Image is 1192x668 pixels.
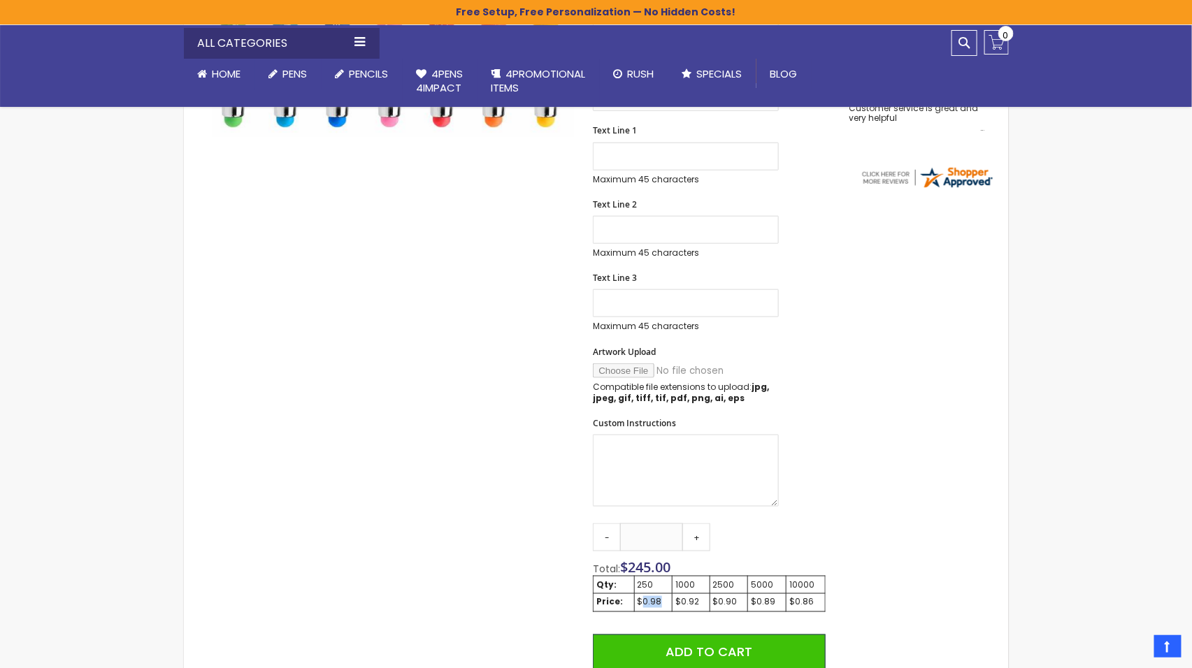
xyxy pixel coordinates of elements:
strong: Qty: [596,579,617,590]
a: Pens [255,59,322,89]
div: $0.92 [675,597,706,608]
span: Rush [628,66,654,81]
span: Total: [593,562,620,576]
div: Customer service is great and very helpful [849,103,985,133]
div: 10000 [789,579,822,590]
div: $0.89 [751,597,783,608]
div: 1000 [675,579,706,590]
a: Home [184,59,255,89]
span: Text Line 2 [593,198,637,210]
span: 0 [1003,29,1009,42]
a: Top [1154,635,1182,658]
span: Home [213,66,241,81]
p: Maximum 45 characters [593,174,779,185]
div: All Categories [184,28,380,59]
div: 5000 [751,579,783,590]
div: $0.86 [789,597,822,608]
span: Specials [697,66,742,81]
a: 4Pens4impact [403,59,477,104]
strong: jpg, jpeg, gif, tiff, tif, pdf, png, ai, eps [593,381,769,404]
p: Maximum 45 characters [593,247,779,259]
div: $0.90 [713,597,745,608]
a: - [593,523,621,551]
strong: Price: [596,596,623,608]
span: Text Line 3 [593,272,637,284]
div: 250 [638,579,670,590]
p: Maximum 45 characters [593,321,779,332]
div: $0.98 [638,597,670,608]
span: Text Line 1 [593,124,637,136]
a: 4PROMOTIONALITEMS [477,59,600,104]
span: Artwork Upload [593,346,656,358]
span: 4Pens 4impact [417,66,464,95]
a: Rush [600,59,668,89]
span: 4PROMOTIONAL ITEMS [491,66,586,95]
a: Pencils [322,59,403,89]
span: Add to Cart [666,644,753,661]
img: 4pens.com widget logo [860,165,994,190]
span: Pens [283,66,308,81]
p: Compatible file extensions to upload: [593,382,779,404]
a: Blog [756,59,812,89]
div: 2500 [713,579,745,590]
a: 0 [984,30,1009,55]
span: Pencils [350,66,389,81]
span: Blog [770,66,798,81]
a: Specials [668,59,756,89]
span: $ [620,558,670,576]
span: Custom Instructions [593,417,676,429]
a: 4pens.com certificate URL [860,181,994,193]
span: 245.00 [628,558,670,576]
a: + [682,523,710,551]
